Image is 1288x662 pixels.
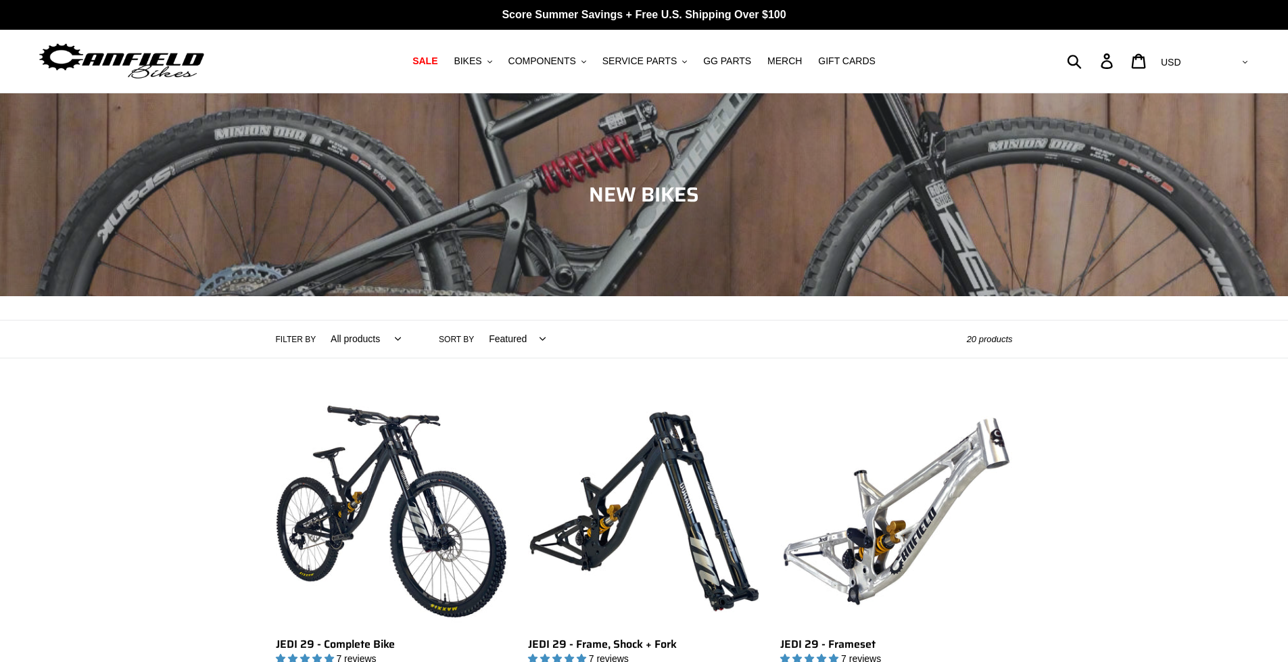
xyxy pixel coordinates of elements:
[1074,46,1109,76] input: Search
[811,52,882,70] a: GIFT CARDS
[502,52,593,70] button: COMPONENTS
[439,333,474,346] label: Sort by
[696,52,758,70] a: GG PARTS
[37,40,206,82] img: Canfield Bikes
[412,55,437,67] span: SALE
[589,179,699,210] span: NEW BIKES
[508,55,576,67] span: COMPONENTS
[761,52,809,70] a: MERCH
[596,52,694,70] button: SERVICE PARTS
[767,55,802,67] span: MERCH
[276,333,316,346] label: Filter by
[447,52,498,70] button: BIKES
[406,52,444,70] a: SALE
[454,55,481,67] span: BIKES
[703,55,751,67] span: GG PARTS
[818,55,876,67] span: GIFT CARDS
[602,55,677,67] span: SERVICE PARTS
[967,334,1013,344] span: 20 products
